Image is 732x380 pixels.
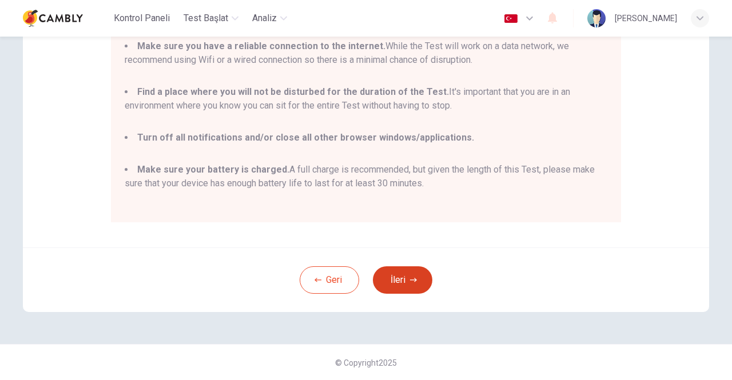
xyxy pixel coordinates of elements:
b: Make sure your battery is charged. [137,164,289,175]
button: İleri [373,266,432,294]
li: A full charge is recommended, but given the length of this Test, please make sure that your devic... [125,163,607,204]
img: Cambly logo [23,7,83,30]
button: Geri [300,266,359,294]
span: © Copyright 2025 [335,358,397,367]
span: Test Başlat [184,11,228,25]
span: Kontrol Paneli [114,11,170,25]
b: Find a place where you will not be disturbed for the duration of the Test. [137,86,449,97]
li: It's important that you are in an environment where you know you can sit for the entire Test with... [125,85,607,126]
b: Turn off all notifications and/or close all other browser windows/applications. [137,132,474,143]
button: Analiz [248,8,292,29]
li: While the Test will work on a data network, we recommend using Wifi or a wired connection so ther... [125,39,607,81]
a: Cambly logo [23,7,109,30]
button: Test Başlat [179,8,243,29]
button: Kontrol Paneli [109,8,174,29]
img: tr [504,14,518,23]
b: Make sure you have a reliable connection to the internet. [137,41,385,51]
div: [PERSON_NAME] [615,11,677,25]
img: Profile picture [587,9,606,27]
span: Analiz [252,11,277,25]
